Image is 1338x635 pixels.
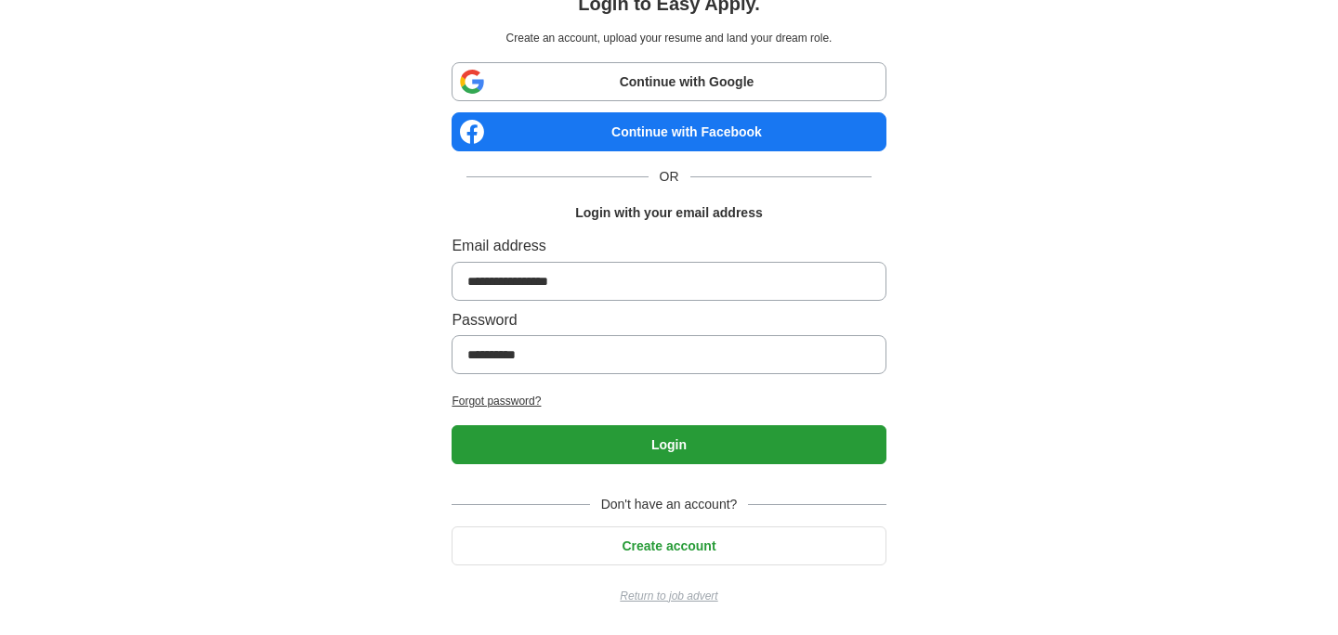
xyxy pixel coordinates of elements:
a: Return to job advert [452,588,885,605]
button: Create account [452,526,885,565]
a: Continue with Google [452,62,885,101]
a: Continue with Facebook [452,112,885,151]
p: Create an account, upload your resume and land your dream role. [455,30,882,47]
a: Create account [452,538,885,553]
label: Email address [452,234,885,258]
span: OR [649,166,690,187]
h1: Login with your email address [575,202,762,223]
label: Password [452,308,885,332]
a: Forgot password? [452,393,885,410]
span: Don't have an account? [590,494,749,514]
button: Login [452,425,885,464]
